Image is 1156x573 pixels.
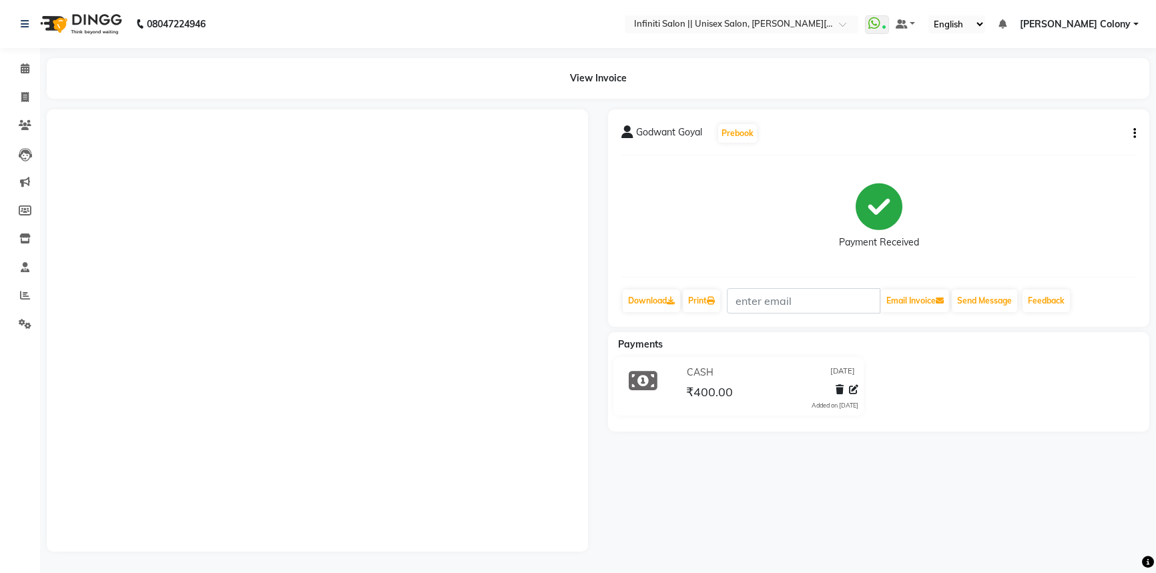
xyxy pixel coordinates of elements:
img: logo [34,5,125,43]
b: 08047224946 [147,5,206,43]
a: Download [623,290,680,312]
span: Godwant Goyal [636,125,702,144]
span: Payments [618,338,663,350]
div: Payment Received [839,235,919,249]
span: CASH [687,366,713,380]
a: Print [683,290,720,312]
button: Email Invoice [881,290,949,312]
span: ₹400.00 [686,384,733,403]
div: Added on [DATE] [812,401,858,410]
a: Feedback [1023,290,1070,312]
div: View Invoice [47,58,1149,99]
span: [PERSON_NAME] Colony [1020,17,1131,31]
button: Send Message [952,290,1017,312]
button: Prebook [718,124,757,143]
input: enter email [727,288,880,314]
span: [DATE] [830,366,855,380]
